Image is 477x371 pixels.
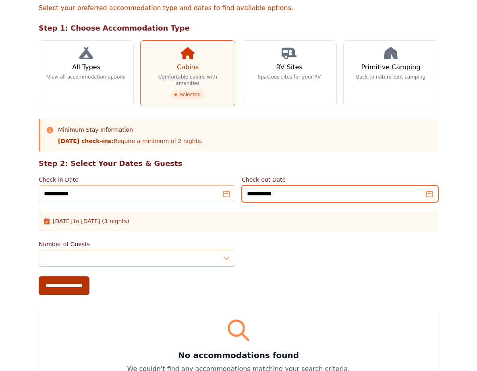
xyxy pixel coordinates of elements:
p: View all accommodation options [47,74,126,80]
h2: Step 1: Choose Accommodation Type [39,23,438,34]
span: Selected [172,90,204,99]
a: Primitive Camping Back to nature tent camping [343,40,438,106]
span: [DATE] to [DATE] (3 nights) [53,217,129,225]
a: RV Sites Spacious sites for your RV [242,40,337,106]
p: Comfortable cabins with amenities [147,74,228,87]
label: Number of Guests [39,240,235,248]
p: Spacious sites for your RV [258,74,321,80]
h3: All Types [72,62,100,72]
h3: Primitive Camping [361,62,421,72]
p: Back to nature tent camping [356,74,425,80]
p: Select your preferred accommodation type and dates to find available options. [39,3,438,13]
h3: Cabins [177,62,199,72]
label: Check-in Date [39,176,235,184]
h3: RV Sites [276,62,302,72]
a: All Types View all accommodation options [39,40,134,106]
h3: Minimum Stay Information [58,126,203,134]
h3: No accommodations found [48,350,429,361]
strong: [DATE] check-ins: [58,138,114,144]
a: Cabins Comfortable cabins with amenities Selected [140,40,235,106]
label: Check-out Date [242,176,438,184]
h2: Step 2: Select Your Dates & Guests [39,158,438,169]
p: Require a minimum of 2 nights. [58,137,203,145]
